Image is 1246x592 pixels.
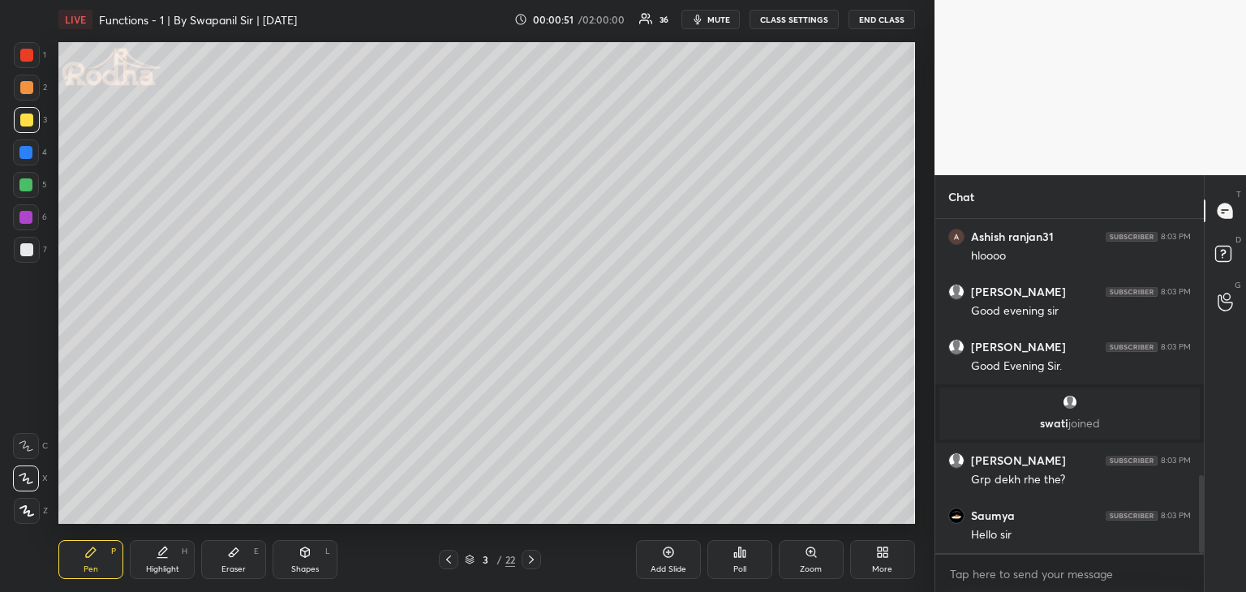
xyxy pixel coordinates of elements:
div: 3 [478,555,494,564]
img: default.png [949,285,964,299]
h6: Ashish ranjan31 [971,230,1054,244]
h6: [PERSON_NAME] [971,285,1066,299]
img: 4P8fHbbgJtejmAAAAAElFTkSuQmCC [1106,232,1158,242]
div: 4 [13,139,47,165]
span: mute [707,14,730,25]
img: default.png [949,453,964,468]
div: C [13,433,48,459]
div: 8:03 PM [1161,511,1191,521]
div: 3 [14,107,47,133]
img: 4P8fHbbgJtejmAAAAAElFTkSuQmCC [1106,287,1158,297]
img: 4P8fHbbgJtejmAAAAAElFTkSuQmCC [1106,342,1158,352]
div: Add Slide [651,565,686,573]
button: mute [681,10,740,29]
div: 7 [14,237,47,263]
button: END CLASS [849,10,915,29]
button: CLASS SETTINGS [750,10,839,29]
h6: [PERSON_NAME] [971,453,1066,468]
div: 6 [13,204,47,230]
h6: [PERSON_NAME] [971,340,1066,354]
div: Shapes [291,565,319,573]
div: hloooo [971,248,1191,264]
p: T [1236,188,1241,200]
div: Highlight [146,565,179,573]
img: default.png [1062,394,1078,410]
div: grid [935,219,1204,553]
p: Chat [935,175,987,218]
div: 8:03 PM [1161,287,1191,297]
img: thumbnail.jpg [949,508,964,523]
h4: Functions - 1 | By Swapanil Sir | [DATE] [99,12,297,28]
p: D [1235,234,1241,246]
div: 8:03 PM [1161,342,1191,352]
img: thumbnail.jpg [949,230,964,244]
p: G [1235,279,1241,291]
div: Grp dekh rhe the? [971,472,1191,488]
div: Poll [733,565,746,573]
img: 4P8fHbbgJtejmAAAAAElFTkSuQmCC [1106,456,1158,465]
div: / [497,555,502,564]
img: 4P8fHbbgJtejmAAAAAElFTkSuQmCC [1106,511,1158,521]
div: H [182,547,187,556]
div: Zoom [800,565,822,573]
div: Eraser [221,565,246,573]
h6: Saumya [971,508,1015,523]
div: More [872,565,892,573]
div: 1 [14,42,46,68]
div: 8:03 PM [1161,456,1191,465]
div: Hello sir [971,527,1191,543]
div: E [254,547,259,556]
div: Good Evening Sir. [971,358,1191,375]
div: 5 [13,172,47,198]
div: Z [14,498,48,524]
div: 8:03 PM [1161,232,1191,242]
p: swati [949,417,1190,430]
div: L [325,547,330,556]
div: Pen [84,565,98,573]
div: LIVE [58,10,92,29]
div: X [13,465,48,491]
div: P [111,547,116,556]
img: default.png [949,340,964,354]
div: 22 [505,552,515,567]
span: joined [1068,415,1100,431]
div: 36 [660,15,668,24]
div: Good evening sir [971,303,1191,320]
div: 2 [14,75,47,101]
